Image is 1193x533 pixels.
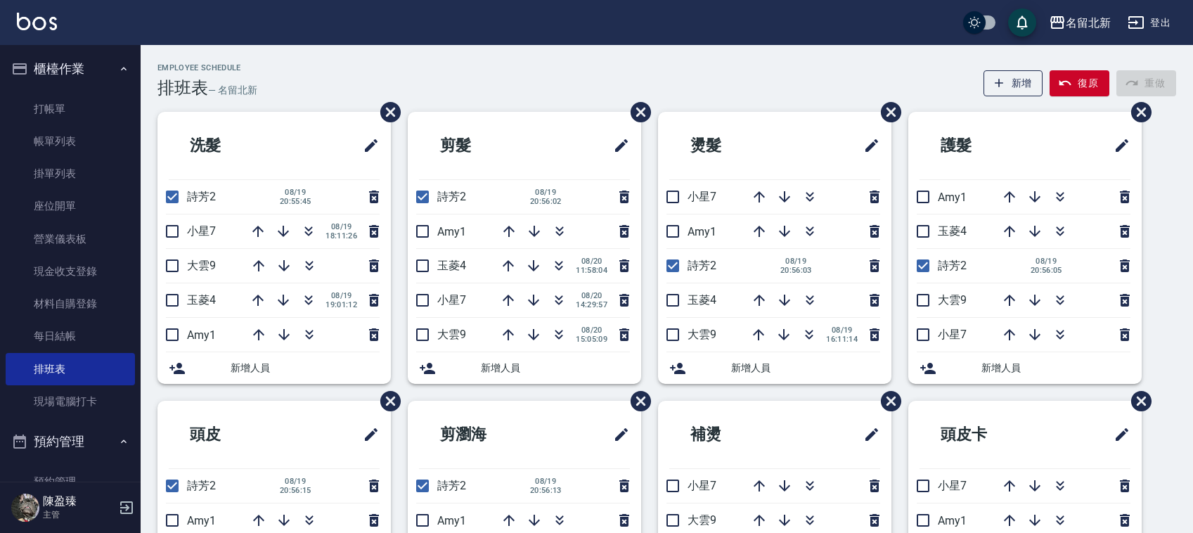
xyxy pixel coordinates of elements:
span: 新增人員 [481,361,630,375]
span: 修改班表的標題 [855,129,880,162]
a: 材料自購登錄 [6,288,135,320]
span: Amy1 [688,225,716,238]
span: 修改班表的標題 [605,418,630,451]
div: 新增人員 [408,352,641,384]
span: 新增人員 [981,361,1130,375]
span: Amy1 [437,225,466,238]
button: 預約管理 [6,423,135,460]
span: 小星7 [938,479,967,492]
h2: 頭皮卡 [920,409,1057,460]
span: 新增人員 [231,361,380,375]
span: 08/19 [780,257,812,266]
span: 20:56:13 [530,486,562,495]
span: 大雲9 [688,328,716,341]
a: 座位開單 [6,190,135,222]
span: 小星7 [187,224,216,238]
span: 詩芳2 [187,190,216,203]
span: 15:05:09 [576,335,607,344]
span: 大雲9 [437,328,466,341]
span: 詩芳2 [437,479,466,492]
h2: 剪髮 [419,120,548,171]
h2: 剪瀏海 [419,409,556,460]
div: 新增人員 [658,352,891,384]
span: 08/19 [530,477,562,486]
span: 刪除班表 [1121,91,1154,133]
span: 08/19 [280,477,311,486]
span: 刪除班表 [870,91,903,133]
h2: 頭皮 [169,409,298,460]
span: 刪除班表 [370,380,403,422]
button: 登出 [1122,10,1176,36]
div: 新增人員 [908,352,1142,384]
span: 20:56:03 [780,266,812,275]
h3: 排班表 [157,78,208,98]
span: 08/19 [826,326,858,335]
span: 11:58:04 [576,266,607,275]
span: 大雲9 [938,293,967,307]
span: 小星7 [688,190,716,203]
span: 修改班表的標題 [1105,418,1130,451]
span: Amy1 [938,514,967,527]
span: 大雲9 [187,259,216,272]
p: 主管 [43,508,115,521]
h2: 補燙 [669,409,799,460]
span: Amy1 [938,191,967,204]
span: 20:56:15 [280,486,311,495]
span: 刪除班表 [1121,380,1154,422]
span: 修改班表的標題 [855,418,880,451]
a: 現場電腦打卡 [6,385,135,418]
h6: — 名留北新 [208,83,257,98]
span: 20:56:02 [530,197,562,206]
span: 新增人員 [731,361,880,375]
span: 詩芳2 [938,259,967,272]
span: 詩芳2 [437,190,466,203]
span: 玉菱4 [187,293,216,307]
span: 玉菱4 [688,293,716,307]
h2: 洗髮 [169,120,298,171]
span: 08/20 [576,326,607,335]
span: 小星7 [938,328,967,341]
span: 刪除班表 [370,91,403,133]
button: 復原 [1050,70,1109,96]
img: Person [11,494,39,522]
h2: Employee Schedule [157,63,257,72]
span: 08/19 [325,222,357,231]
span: 08/19 [1031,257,1062,266]
span: 詩芳2 [688,259,716,272]
span: Amy1 [187,328,216,342]
a: 現金收支登錄 [6,255,135,288]
span: Amy1 [187,514,216,527]
span: 修改班表的標題 [605,129,630,162]
span: 玉菱4 [938,224,967,238]
span: 19:01:12 [325,300,357,309]
h2: 燙髮 [669,120,799,171]
span: 18:11:26 [325,231,357,240]
img: Logo [17,13,57,30]
span: 小星7 [688,479,716,492]
button: 櫃檯作業 [6,51,135,87]
a: 帳單列表 [6,125,135,158]
a: 掛單列表 [6,158,135,190]
button: save [1008,8,1036,37]
span: 08/20 [576,257,607,266]
span: 刪除班表 [620,91,653,133]
a: 營業儀表板 [6,223,135,255]
span: 08/20 [576,291,607,300]
span: 大雲9 [688,513,716,527]
span: 玉菱4 [437,259,466,272]
span: Amy1 [437,514,466,527]
span: 14:29:57 [576,300,607,309]
span: 修改班表的標題 [1105,129,1130,162]
span: 刪除班表 [620,380,653,422]
a: 打帳單 [6,93,135,125]
span: 刪除班表 [870,380,903,422]
div: 名留北新 [1066,14,1111,32]
span: 08/19 [530,188,562,197]
button: 名留北新 [1043,8,1116,37]
span: 小星7 [437,293,466,307]
span: 16:11:14 [826,335,858,344]
a: 每日結帳 [6,320,135,352]
span: 08/19 [280,188,311,197]
div: 新增人員 [157,352,391,384]
span: 20:56:05 [1031,266,1062,275]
